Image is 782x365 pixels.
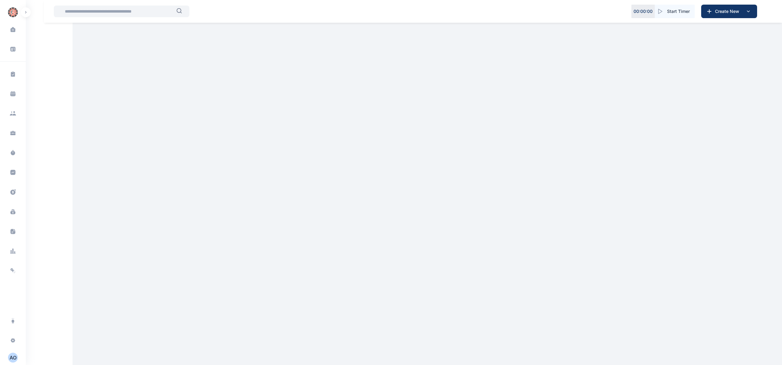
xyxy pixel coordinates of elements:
div: A O [8,354,18,361]
p: 00 : 00 : 00 [634,8,653,14]
button: AO [8,353,18,363]
button: AO [4,353,22,363]
span: Create New [713,8,744,14]
span: Start Timer [667,8,690,14]
button: Start Timer [655,5,695,18]
button: Create New [701,5,757,18]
